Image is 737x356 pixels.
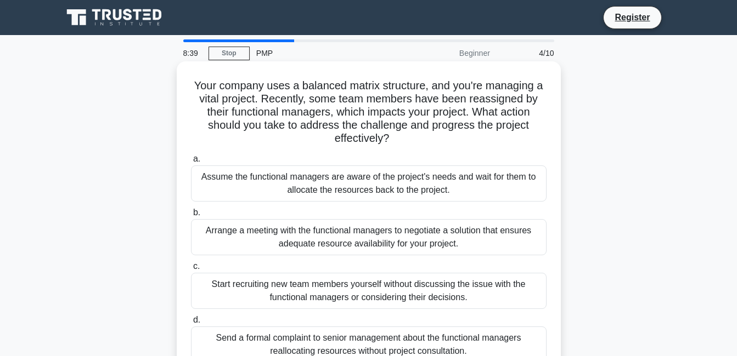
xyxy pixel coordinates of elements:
[191,219,547,255] div: Arrange a meeting with the functional managers to negotiate a solution that ensures adequate reso...
[193,315,200,324] span: d.
[608,10,656,24] a: Register
[191,165,547,202] div: Assume the functional managers are aware of the project's needs and wait for them to allocate the...
[209,47,250,60] a: Stop
[401,42,497,64] div: Beginner
[191,273,547,309] div: Start recruiting new team members yourself without discussing the issue with the functional manag...
[193,208,200,217] span: b.
[250,42,401,64] div: PMP
[497,42,561,64] div: 4/10
[193,261,200,271] span: c.
[190,79,548,146] h5: Your company uses a balanced matrix structure, and you're managing a vital project. Recently, som...
[177,42,209,64] div: 8:39
[193,154,200,163] span: a.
